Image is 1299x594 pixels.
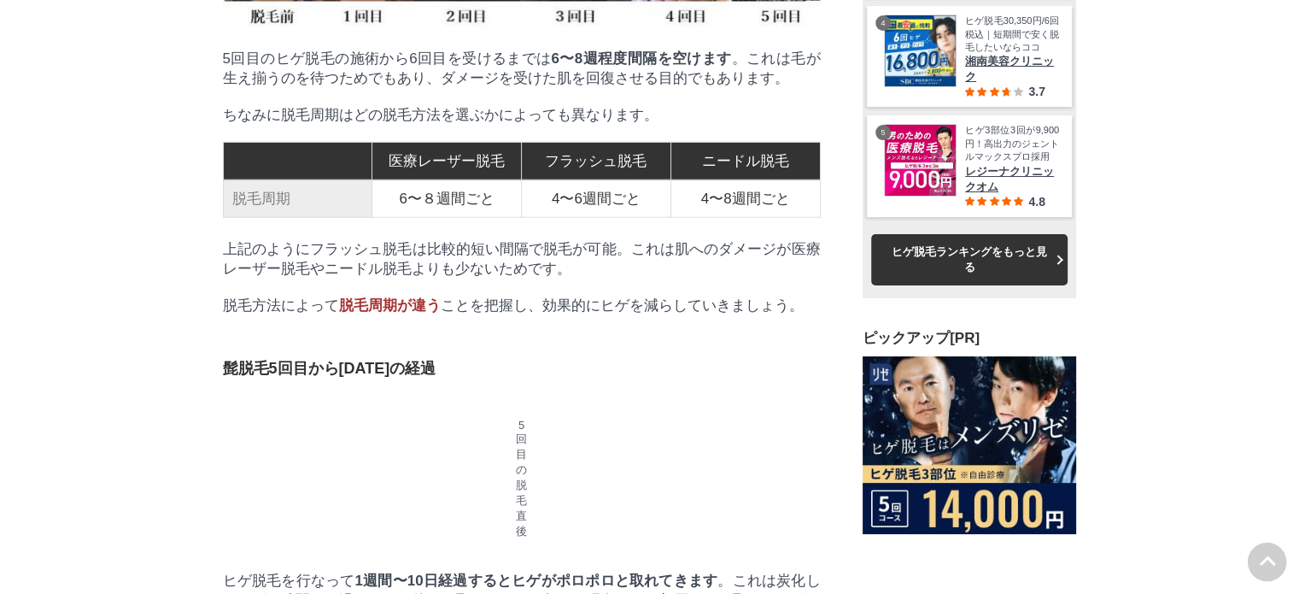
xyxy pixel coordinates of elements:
[1248,543,1286,581] img: PAGE UP
[965,15,1059,54] span: ヒゲ脱毛30,350円/6回税込｜短期間で安く脱毛したいならココ
[1028,194,1044,208] span: 4.8
[354,573,717,589] strong: 1週間〜10日経過するとヒゲがポロポロと取れてきます
[670,143,820,180] td: ニードル脱毛
[551,50,731,67] strong: 6〜8週程度間隔を空けます
[965,54,1059,85] span: 湘南美容クリニック
[885,15,956,86] img: 最安値に挑戦！湘南美容クリニック
[223,296,821,315] p: 脱毛方法によって ことを把握し、効果的にヒゲを減らしていきましょう。
[965,163,1059,194] span: レジーナクリニックオム
[863,328,1076,348] h3: ピックアップ[PR]
[339,297,441,314] span: 脱毛周期が違う
[223,239,821,279] p: 上記のようにフラッシュ脱毛は比較的短い間隔で脱毛が可能。これは肌へのダメージが医療レーザー脱毛やニードル脱毛よりも少ないためです。
[1028,85,1044,98] span: 3.7
[372,143,522,180] td: 医療レーザー脱毛
[670,180,820,218] td: 4〜8週間ごと
[522,143,671,180] td: フラッシュ脱毛
[223,49,821,88] p: 5回目のヒゲ脱毛の施術から6回目を受けるまでは 。これは毛が生え揃うのを待つためでもあり、ダメージを受けた肌を回復させる目的でもあります。
[884,15,1059,98] a: 最安値に挑戦！湘南美容クリニック ヒゲ脱毛30,350円/6回税込｜短期間で安く脱毛したいならココ 湘南美容クリニック 3.7
[522,180,671,218] td: 4〜6週間ごと
[223,105,821,125] p: ちなみに脱毛周期はどの脱毛方法を選ぶかによっても異なります。
[521,396,522,397] img: 髭脱毛5回目の脱毛直後の写真
[223,360,436,377] span: 髭脱毛5回目から[DATE]の経過
[863,356,1076,534] img: ヒゲ脱毛はメンズリゼ
[885,125,956,196] img: レジーナクリニックオム
[871,233,1068,285] a: ヒゲ脱毛ランキングをもっと見る
[965,124,1059,163] span: ヒゲ3部位3回が9,900円！高出力のジェントルマックスプロ採用
[516,419,527,539] figcaption: 5回目の脱毛直後
[884,124,1059,208] a: レジーナクリニックオム ヒゲ3部位3回が9,900円！高出力のジェントルマックスプロ採用 レジーナクリニックオム 4.8
[223,180,372,218] td: 脱毛周期
[372,180,522,218] td: 6〜８週間ごと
